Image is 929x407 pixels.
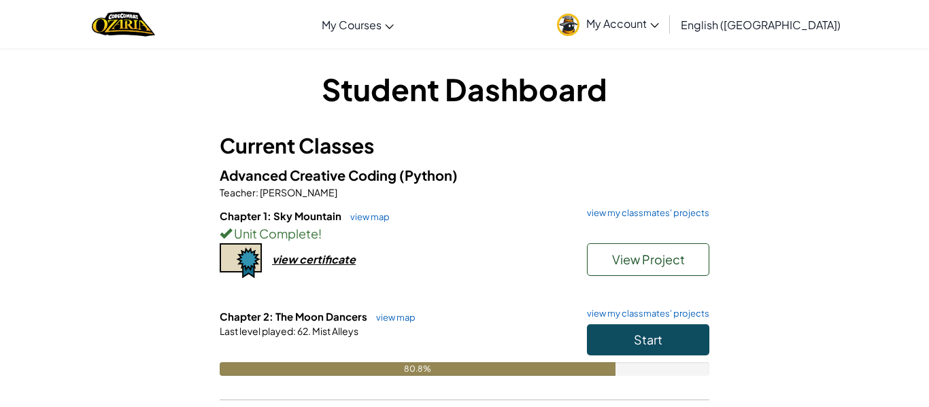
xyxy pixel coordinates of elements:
a: My Account [550,3,666,46]
span: Advanced Creative Coding [220,166,399,183]
div: 80.8% [220,362,615,376]
span: : [293,325,296,337]
span: Chapter 2: The Moon Dancers [220,310,369,323]
a: view map [369,312,416,323]
div: view certificate [272,252,356,266]
span: Last level played [220,325,293,337]
span: My Courses [322,18,382,32]
a: view my classmates' projects [580,209,709,217]
span: (Python) [399,166,458,183]
a: view my classmates' projects [580,309,709,318]
span: Unit Complete [232,226,318,241]
span: English ([GEOGRAPHIC_DATA]) [681,18,841,32]
img: avatar [557,14,579,36]
a: view map [343,211,390,222]
img: Home [92,10,155,38]
span: Mist Alleys [311,325,358,337]
a: My Courses [315,6,401,43]
span: 62. [296,325,311,337]
img: certificate-icon.png [220,243,262,279]
a: English ([GEOGRAPHIC_DATA]) [674,6,847,43]
a: view certificate [220,252,356,266]
span: Teacher [220,186,256,198]
h3: Current Classes [220,130,709,161]
a: Ozaria by CodeCombat logo [92,10,155,38]
span: : [256,186,258,198]
span: View Project [612,251,685,267]
button: Start [587,324,709,355]
span: [PERSON_NAME] [258,186,337,198]
span: My Account [586,16,659,31]
button: View Project [587,243,709,276]
span: Start [634,332,662,347]
span: Chapter 1: Sky Mountain [220,209,343,222]
h1: Student Dashboard [220,68,709,110]
span: ! [318,226,322,241]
